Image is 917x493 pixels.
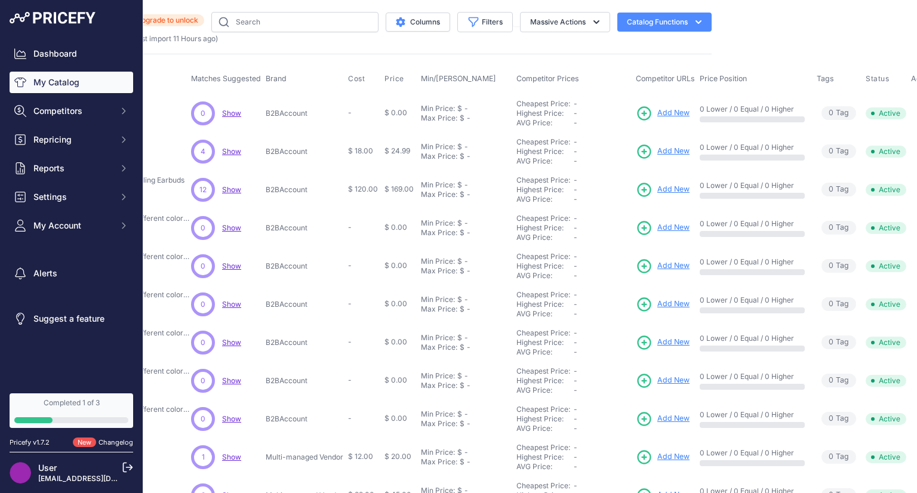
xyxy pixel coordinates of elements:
span: - [574,223,577,232]
span: Active [866,107,906,119]
div: - [462,257,468,266]
div: Min Price: [421,295,455,304]
span: - [574,328,577,337]
img: Pricefy Logo [10,12,96,24]
div: - [464,190,470,199]
div: AVG Price: [516,347,574,357]
div: - [462,409,468,419]
div: AVG Price: [516,309,574,319]
span: 0 [829,107,833,119]
div: Max Price: [421,113,457,123]
div: - [462,180,468,190]
span: New [73,437,96,448]
a: Add New [636,334,690,351]
div: $ [457,371,462,381]
span: 0 [201,223,205,233]
div: Min Price: [421,180,455,190]
div: - [464,113,470,123]
div: $ [457,409,462,419]
button: Catalog Functions [617,13,712,32]
span: $ 18.00 [348,146,373,155]
span: Active [866,413,906,425]
span: Show [222,376,241,385]
span: Tag [821,450,856,464]
span: Status [866,74,890,84]
span: Cost [348,74,365,84]
div: Highest Price: [516,376,574,386]
span: Show [222,109,241,118]
span: Tag [821,106,856,120]
span: Active [866,222,906,234]
span: Price Position [700,74,747,83]
span: - [574,290,577,299]
a: Alerts [10,263,133,284]
span: Active [866,451,906,463]
a: Add New [636,449,690,466]
span: Tag [821,412,856,426]
a: Cheapest Price: [516,481,570,490]
div: Max Price: [421,343,457,352]
p: 0 Lower / 0 Equal / 0 Higher [700,257,805,267]
span: Tag [821,374,856,387]
span: Show [222,261,241,270]
a: Dashboard [10,43,133,64]
span: - [574,271,577,280]
div: Max Price: [421,152,457,161]
span: (Last import 11 Hours ago) [131,34,218,43]
span: - [574,185,577,194]
button: Settings [10,186,133,208]
span: - [574,452,577,461]
div: Highest Price: [516,147,574,156]
span: Add New [657,184,690,195]
span: $ 169.00 [384,184,414,193]
p: 0 Lower / 0 Equal / 0 Higher [700,448,805,458]
span: Show [222,185,241,194]
div: $ [460,457,464,467]
div: - [464,304,470,314]
span: - [574,118,577,127]
p: B2BAccount [266,223,343,233]
div: - [464,343,470,352]
div: $ [460,419,464,429]
a: Show [222,147,241,156]
div: - [464,152,470,161]
span: $ 0.00 [384,223,407,232]
p: B2BAccount [266,147,343,156]
div: $ [460,266,464,276]
span: - [348,375,352,384]
div: Min Price: [421,257,455,266]
div: $ [460,343,464,352]
span: 0 [201,375,205,386]
a: Add New [636,411,690,427]
input: Search [211,12,379,32]
span: Show [222,338,241,347]
button: Filters [457,12,513,32]
span: Matches Suggested [191,74,261,83]
span: Add New [657,107,690,119]
span: $ 0.00 [384,261,407,270]
div: Max Price: [421,190,457,199]
div: $ [457,295,462,304]
a: Show [222,452,241,461]
span: Active [866,184,906,196]
div: $ [460,381,464,390]
div: Completed 1 of 3 [14,398,128,408]
span: Add New [657,146,690,157]
span: - [574,147,577,156]
p: 0 Lower / 0 Equal / 0 Higher [700,143,805,152]
span: $ 20.00 [384,452,411,461]
a: Show [222,300,241,309]
span: Active [866,375,906,387]
span: - [574,175,577,184]
div: - [462,218,468,228]
a: Show [222,414,241,423]
span: 0 [201,108,205,119]
div: - [464,381,470,390]
span: - [574,366,577,375]
span: $ 0.00 [384,375,407,384]
span: Active [866,298,906,310]
span: Active [866,260,906,272]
